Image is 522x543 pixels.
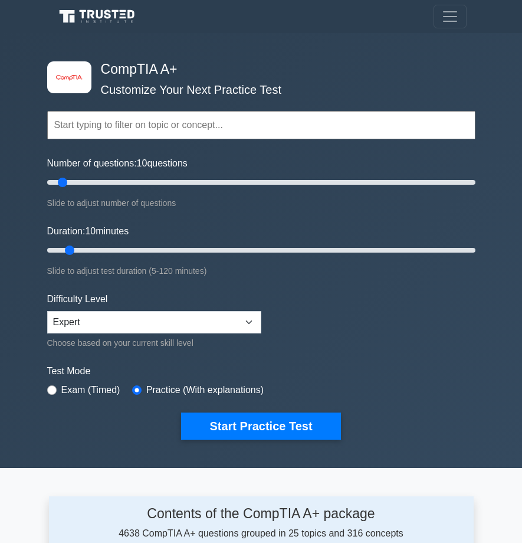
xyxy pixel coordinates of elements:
[63,506,459,541] div: 4638 CompTIA A+ questions grouped in 25 topics and 316 concepts
[85,226,96,236] span: 10
[96,61,418,78] h4: CompTIA A+
[146,383,264,397] label: Practice (With explanations)
[47,196,475,210] div: Slide to adjust number of questions
[47,264,475,278] div: Slide to adjust test duration (5-120 minutes)
[434,5,467,28] button: Toggle navigation
[137,158,147,168] span: 10
[47,156,188,171] label: Number of questions: questions
[47,364,475,378] label: Test Mode
[181,413,340,440] button: Start Practice Test
[47,292,108,306] label: Difficulty Level
[47,111,475,139] input: Start typing to filter on topic or concept...
[47,336,261,350] div: Choose based on your current skill level
[63,506,459,522] h4: Contents of the CompTIA A+ package
[61,383,120,397] label: Exam (Timed)
[47,224,129,238] label: Duration: minutes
